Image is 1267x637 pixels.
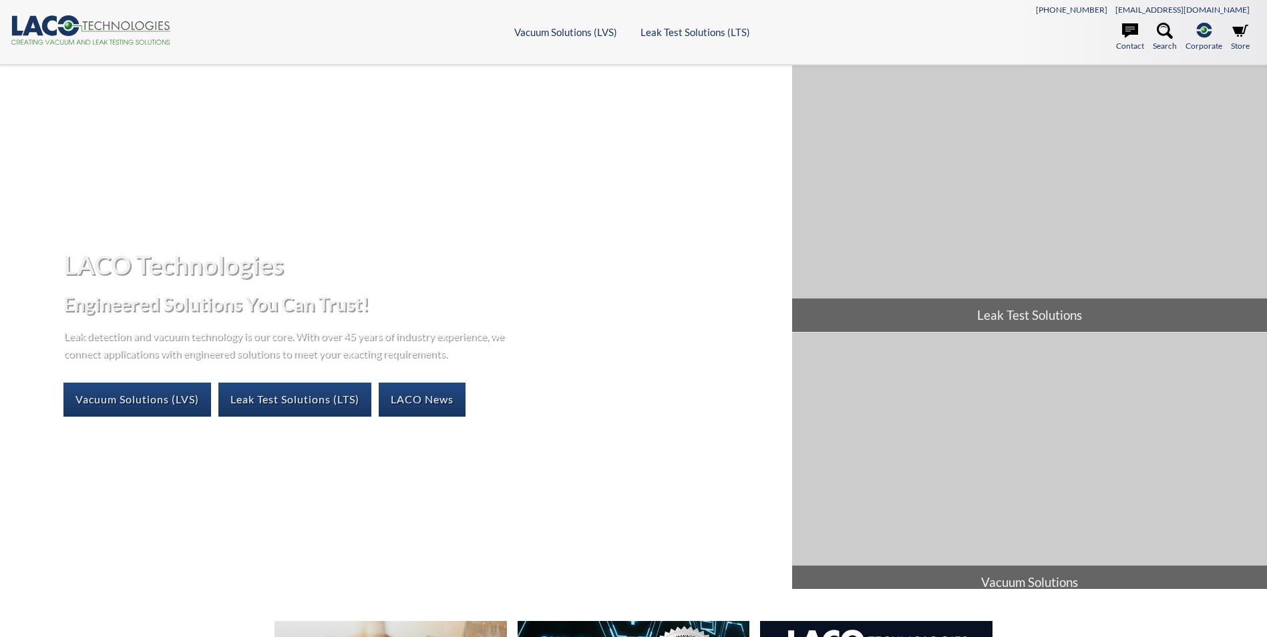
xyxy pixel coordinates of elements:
a: Contact [1116,23,1144,52]
h1: LACO Technologies [63,248,781,281]
a: [PHONE_NUMBER] [1036,5,1107,15]
a: LACO News [379,383,466,416]
h2: Engineered Solutions You Can Trust! [63,292,781,316]
a: Store [1231,23,1250,52]
a: [EMAIL_ADDRESS][DOMAIN_NAME] [1115,5,1250,15]
span: Leak Test Solutions [792,298,1267,332]
a: Vacuum Solutions (LVS) [63,383,211,416]
span: Corporate [1186,39,1222,52]
a: Leak Test Solutions [792,65,1267,332]
a: Leak Test Solutions (LTS) [641,26,750,38]
span: Vacuum Solutions [792,566,1267,599]
a: Vacuum Solutions (LVS) [514,26,617,38]
a: Search [1153,23,1177,52]
p: Leak detection and vacuum technology is our core. With over 45 years of industry experience, we c... [63,327,511,361]
a: Vacuum Solutions [792,333,1267,599]
a: Leak Test Solutions (LTS) [218,383,371,416]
